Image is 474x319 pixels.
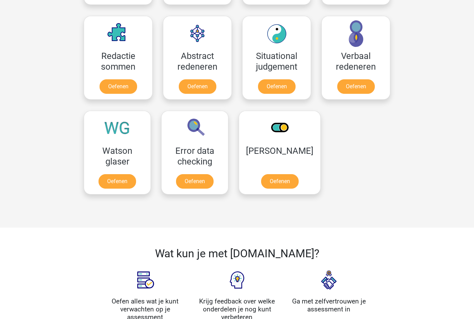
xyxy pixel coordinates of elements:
a: Oefenen [100,80,137,94]
a: Oefenen [176,175,214,189]
h4: Ga met zelfvertrouwen je assessment in [288,298,370,313]
a: Oefenen [337,80,375,94]
img: Interview [312,263,346,298]
a: Oefenen [99,175,136,189]
a: Oefenen [179,80,216,94]
a: Oefenen [258,80,296,94]
a: Oefenen [261,175,299,189]
img: Assessment [128,263,162,298]
img: Feedback [220,263,254,298]
h2: Wat kun je met [DOMAIN_NAME]? [104,247,370,260]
